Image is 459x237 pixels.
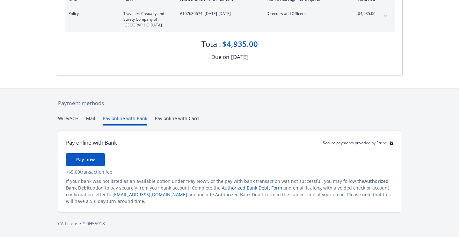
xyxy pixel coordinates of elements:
[123,11,170,28] span: Travelers Casualty and Surety Company of [GEOGRAPHIC_DATA]
[211,53,229,61] div: Due on
[58,115,78,126] button: Wire/ACH
[352,11,375,17] span: $4,935.00
[266,11,341,17] span: Directors and Officers
[66,139,117,147] div: Pay online with Bank
[103,115,147,126] button: Pay online with Bank
[113,191,187,197] a: [EMAIL_ADDRESS][DOMAIN_NAME]
[86,115,95,126] button: Mail
[231,53,248,61] div: [DATE]
[66,178,393,205] div: If your bank was not listed as an available option under "Pay Now", or the pay with bank transact...
[58,220,401,227] div: CA License # 0H55918
[65,7,395,32] div: PolicyTravelers Casualty and Surety Company of [GEOGRAPHIC_DATA]#107680674- [DATE]-[DATE]Director...
[381,11,391,21] button: expand content
[155,115,199,126] button: Pay online with Card
[323,140,393,146] div: Secure payments provided by Stripe
[201,39,221,49] div: Total:
[58,99,401,107] div: Payment methods
[66,153,105,166] button: Pay now
[222,185,282,191] a: Authorized Bank Debit Form
[66,178,389,191] span: Authorized Bank Debit
[76,156,95,162] span: Pay now
[66,169,393,175] div: + $5.00 transaction fee
[69,11,113,17] span: Policy
[222,39,258,49] div: $4,935.00
[180,11,256,17] span: #107680674 - [DATE]-[DATE]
